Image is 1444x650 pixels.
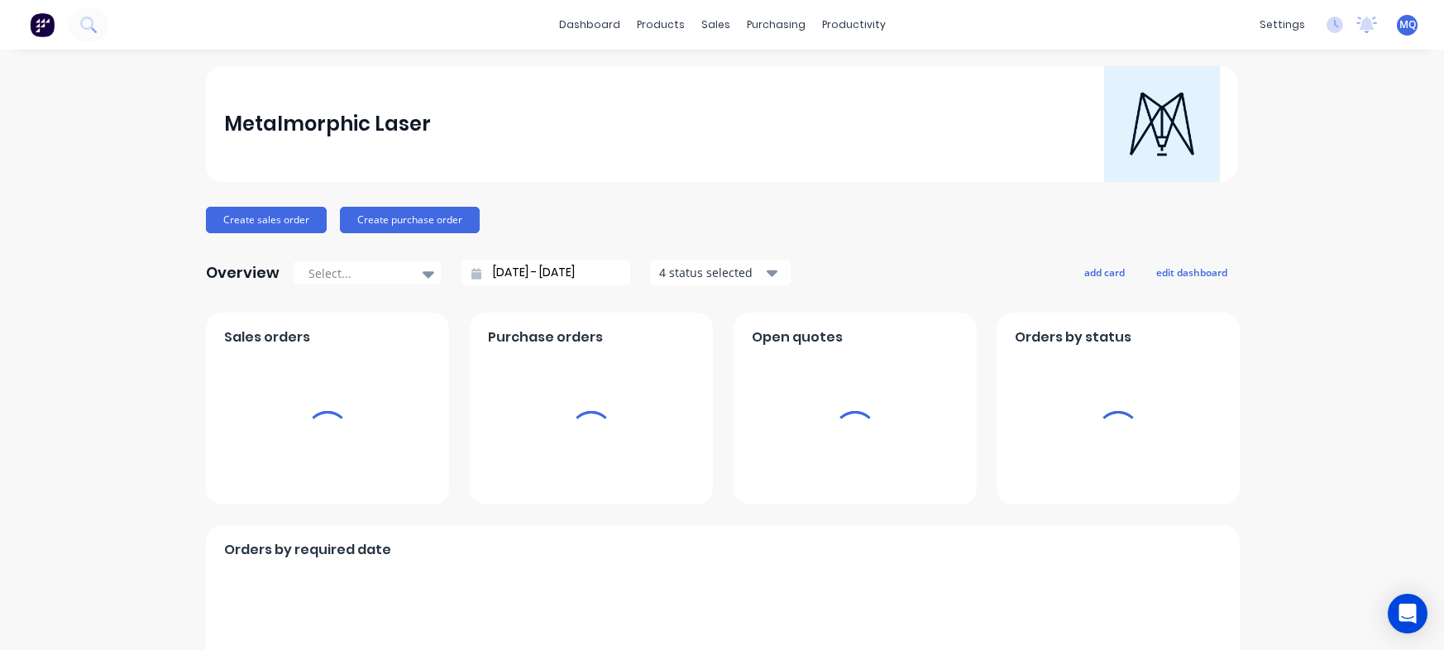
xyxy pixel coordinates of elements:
button: Create sales order [206,207,327,233]
div: sales [693,12,739,37]
img: Metalmorphic Laser [1104,66,1220,182]
span: MQ [1399,17,1416,32]
span: Orders by status [1015,327,1131,347]
div: settings [1251,12,1313,37]
div: Metalmorphic Laser [224,108,431,141]
button: edit dashboard [1145,261,1238,283]
span: Open quotes [752,327,843,347]
div: Open Intercom Messenger [1388,594,1427,633]
button: Create purchase order [340,207,480,233]
img: Factory [30,12,55,37]
span: Sales orders [224,327,310,347]
div: Overview [206,256,280,289]
div: productivity [814,12,894,37]
a: dashboard [551,12,629,37]
div: purchasing [739,12,814,37]
span: Purchase orders [488,327,603,347]
div: 4 status selected [659,264,763,281]
div: products [629,12,693,37]
button: add card [1073,261,1136,283]
span: Orders by required date [224,540,391,560]
button: 4 status selected [650,260,791,285]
